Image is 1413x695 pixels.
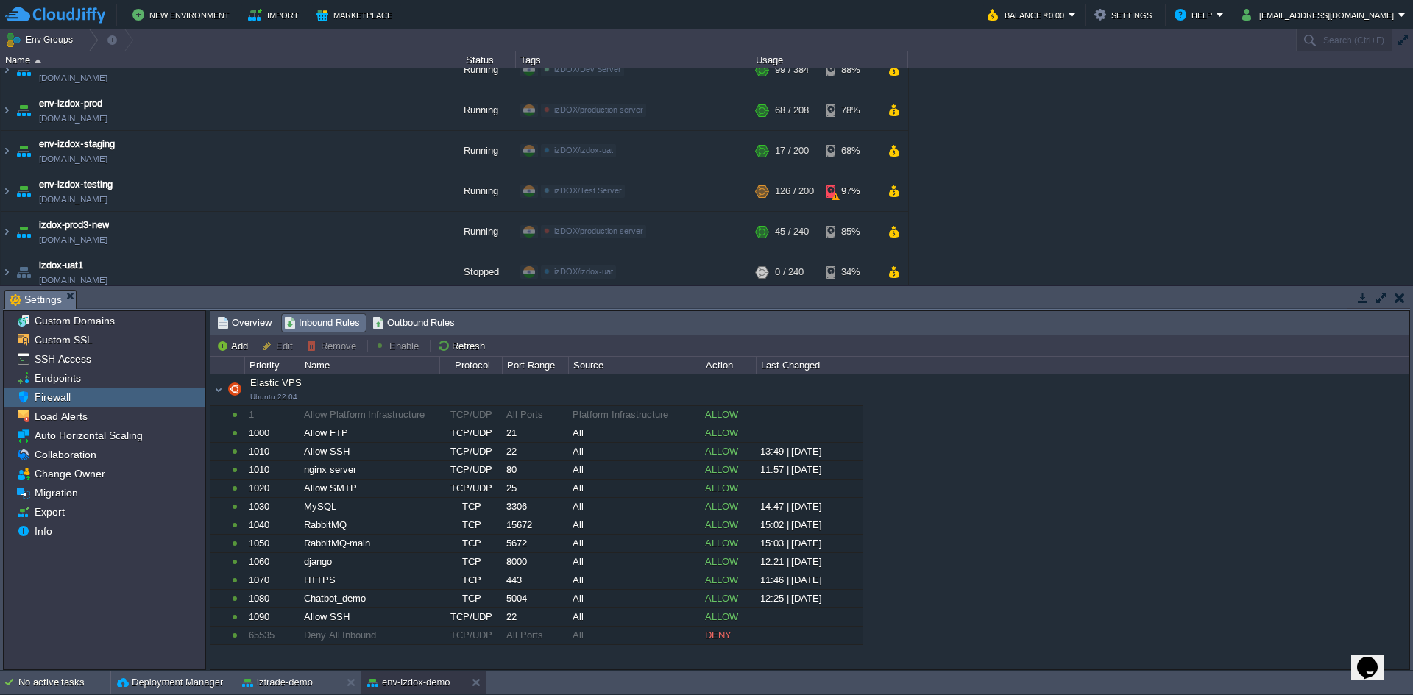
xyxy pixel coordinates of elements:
[757,357,863,374] div: Last Changed
[554,65,621,74] span: izDOX/Dev Server
[442,171,516,211] div: Running
[757,498,862,516] div: 14:47 | [DATE]
[32,467,107,480] a: Change Owner
[826,131,874,171] div: 68%
[701,406,755,424] div: ALLOW
[35,59,41,63] img: AMDAwAAAACH5BAEAAAAALAAAAAABAAEAAAICRAEAOw==
[132,6,234,24] button: New Environment
[440,627,501,644] div: TCP/UDP
[242,675,313,690] button: iztrade-demo
[245,424,299,442] div: 1000
[217,315,272,331] span: Overview
[39,177,113,192] a: env-izdox-testing
[503,424,567,442] div: 21
[569,424,700,442] div: All
[32,429,145,442] span: Auto Horizontal Scaling
[826,252,874,292] div: 34%
[503,571,567,589] div: 443
[300,424,439,442] div: Allow FTP
[702,357,756,374] div: Action
[1,252,13,292] img: AMDAwAAAACH5BAEAAAAALAAAAAABAAEAAAICRAEAOw==
[39,218,109,232] a: izdox-prod3-new
[32,505,67,518] a: Export
[569,406,700,424] div: Platform Infrastructure
[245,535,299,552] div: 1050
[554,186,622,195] span: izDOX/Test Server
[13,252,34,292] img: AMDAwAAAACH5BAEAAAAALAAAAAABAAEAAAICRAEAOw==
[701,516,755,534] div: ALLOW
[372,315,456,331] span: Outbound Rules
[775,50,809,90] div: 99 / 384
[39,273,107,288] span: [DOMAIN_NAME]
[300,480,439,497] div: Allow SMTP
[5,6,105,24] img: CloudJiffy
[503,480,567,497] div: 25
[440,424,501,442] div: TCP/UDP
[503,516,567,534] div: 15672
[554,105,643,114] span: izDOX/production server
[443,51,515,68] div: Status
[245,553,299,571] div: 1060
[39,137,115,152] a: env-izdox-staging
[39,71,107,85] span: [DOMAIN_NAME]
[250,393,297,401] span: Ubuntu 22.04
[701,590,755,607] div: ALLOW
[306,339,361,352] button: Remove
[503,590,567,607] div: 5004
[440,406,501,424] div: TCP/UDP
[757,461,862,479] div: 11:57 | [DATE]
[554,267,613,276] span: izDOX/izdox-uat
[757,516,862,534] div: 15:02 | [DATE]
[1094,6,1156,24] button: Settings
[39,96,102,111] span: env-izdox-prod
[503,535,567,552] div: 5672
[775,212,809,252] div: 45 / 240
[13,212,34,252] img: AMDAwAAAACH5BAEAAAAALAAAAAABAAEAAAICRAEAOw==
[300,590,439,607] div: Chatbot_demo
[503,406,567,424] div: All Ports
[441,357,502,374] div: Protocol
[701,627,755,644] div: DENY
[757,553,862,571] div: 12:21 | [DATE]
[300,498,439,516] div: MySQL
[248,6,303,24] button: Import
[752,51,907,68] div: Usage
[1175,6,1217,24] button: Help
[569,480,700,497] div: All
[1,131,13,171] img: AMDAwAAAACH5BAEAAAAALAAAAAABAAEAAAICRAEAOw==
[13,90,34,130] img: AMDAwAAAACH5BAEAAAAALAAAAAABAAEAAAICRAEAOw==
[227,377,302,402] span: Elastic VPS
[701,608,755,626] div: ALLOW
[826,171,874,211] div: 97%
[701,571,755,589] div: ALLOW
[5,29,78,50] button: Env Groups
[32,410,90,423] span: Load Alerts
[32,391,73,404] a: Firewall
[284,315,360,331] span: Inbound Rules
[10,291,62,309] span: Settings
[569,590,700,607] div: All
[570,357,701,374] div: Source
[367,675,450,690] button: env-izdox-demo
[300,461,439,479] div: nginx server
[988,6,1069,24] button: Balance ₹0.00
[440,535,501,552] div: TCP
[440,590,501,607] div: TCP
[503,357,568,374] div: Port Range
[1,51,442,68] div: Name
[32,371,83,385] a: Endpoints
[440,553,501,571] div: TCP
[775,90,809,130] div: 68 / 208
[775,252,804,292] div: 0 / 240
[245,480,299,497] div: 1020
[1,90,13,130] img: AMDAwAAAACH5BAEAAAAALAAAAAABAAEAAAICRAEAOw==
[757,590,862,607] div: 12:25 | [DATE]
[503,608,567,626] div: 22
[440,608,501,626] div: TCP/UDP
[701,553,755,571] div: ALLOW
[39,111,107,126] span: [DOMAIN_NAME]
[701,443,755,460] div: ALLOW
